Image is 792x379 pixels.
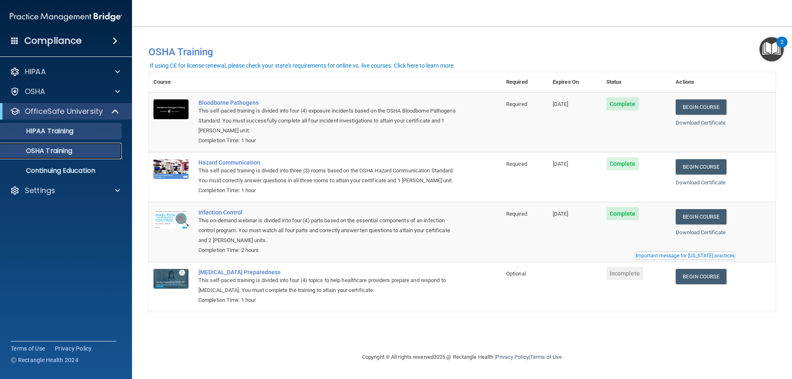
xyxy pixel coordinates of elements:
[601,72,671,92] th: Status
[10,67,120,77] a: HIPAA
[11,344,45,353] a: Terms of Use
[198,166,460,186] div: This self-paced training is divided into three (3) rooms based on the OSHA Hazard Communication S...
[676,269,726,284] a: Begin Course
[11,356,78,364] span: Ⓒ Rectangle Health 2024
[676,179,726,186] a: Download Certificate
[198,136,460,146] div: Completion Time: 1 hour
[198,99,460,106] a: Bloodborne Pathogens
[780,42,783,53] div: 2
[25,186,55,195] p: Settings
[676,229,726,235] a: Download Certificate
[10,9,122,25] img: PMB logo
[25,106,103,116] p: OfficeSafe University
[5,147,72,155] p: OSHA Training
[759,37,784,61] button: Open Resource Center, 2 new notifications
[676,120,726,126] a: Download Certificate
[553,211,568,217] span: [DATE]
[198,275,460,295] div: This self-paced training is divided into four (4) topics to help healthcare providers prepare and...
[311,344,613,370] div: Copyright © All rights reserved 2025 @ Rectangle Health | |
[506,101,527,107] span: Required
[5,167,118,175] p: Continuing Education
[634,252,736,260] button: Read this if you are a dental practitioner in the state of CA
[501,72,548,92] th: Required
[676,159,726,174] a: Begin Course
[506,271,526,277] span: Optional
[506,161,527,167] span: Required
[530,354,562,360] a: Terms of Use
[10,106,120,116] a: OfficeSafe University
[148,46,775,58] h4: OSHA Training
[198,106,460,136] div: This self-paced training is divided into four (4) exposure incidents based on the OSHA Bloodborne...
[5,127,73,135] p: HIPAA Training
[676,99,726,115] a: Begin Course
[198,269,460,275] a: [MEDICAL_DATA] Preparedness
[198,295,460,305] div: Completion Time: 1 hour
[636,253,735,258] div: Important message for [US_STATE] practices
[25,67,46,77] p: HIPAA
[548,72,601,92] th: Expires On
[25,87,45,97] p: OSHA
[10,87,120,97] a: OSHA
[553,101,568,107] span: [DATE]
[150,63,455,68] div: If using CE for license renewal, please check your state's requirements for online vs. live cours...
[606,157,639,170] span: Complete
[606,97,639,111] span: Complete
[55,344,92,353] a: Privacy Policy
[606,267,643,280] span: Incomplete
[198,186,460,195] div: Completion Time: 1 hour
[496,354,528,360] a: Privacy Policy
[148,72,193,92] th: Course
[10,186,120,195] a: Settings
[198,159,460,166] a: Hazard Communication
[198,209,460,216] a: Infection Control
[148,61,456,70] button: If using CE for license renewal, please check your state's requirements for online vs. live cours...
[506,211,527,217] span: Required
[606,207,639,220] span: Complete
[198,245,460,255] div: Completion Time: 2 hours
[24,35,82,47] h4: Compliance
[198,216,460,245] div: This on-demand webinar is divided into four (4) parts based on the essential components of an inf...
[676,209,726,224] a: Begin Course
[553,161,568,167] span: [DATE]
[671,72,775,92] th: Actions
